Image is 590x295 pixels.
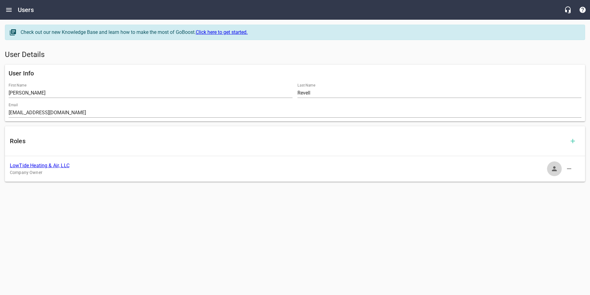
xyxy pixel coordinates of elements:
[297,83,315,87] label: Last Name
[9,68,581,78] h6: User Info
[565,134,580,148] button: Add Role
[9,83,26,87] label: First Name
[21,29,579,36] div: Check out our new Knowledge Base and learn how to make the most of GoBoost.
[10,169,570,176] p: Company Owner
[575,2,590,17] button: Support Portal
[562,161,576,176] button: Delete Role
[18,5,34,15] h6: Users
[560,2,575,17] button: Live Chat
[9,103,18,107] label: Email
[10,136,565,146] h6: Roles
[10,163,69,168] a: LowTide Heating & Air, LLC
[196,29,248,35] a: Click here to get started.
[2,2,16,17] button: Open drawer
[5,50,585,60] h5: User Details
